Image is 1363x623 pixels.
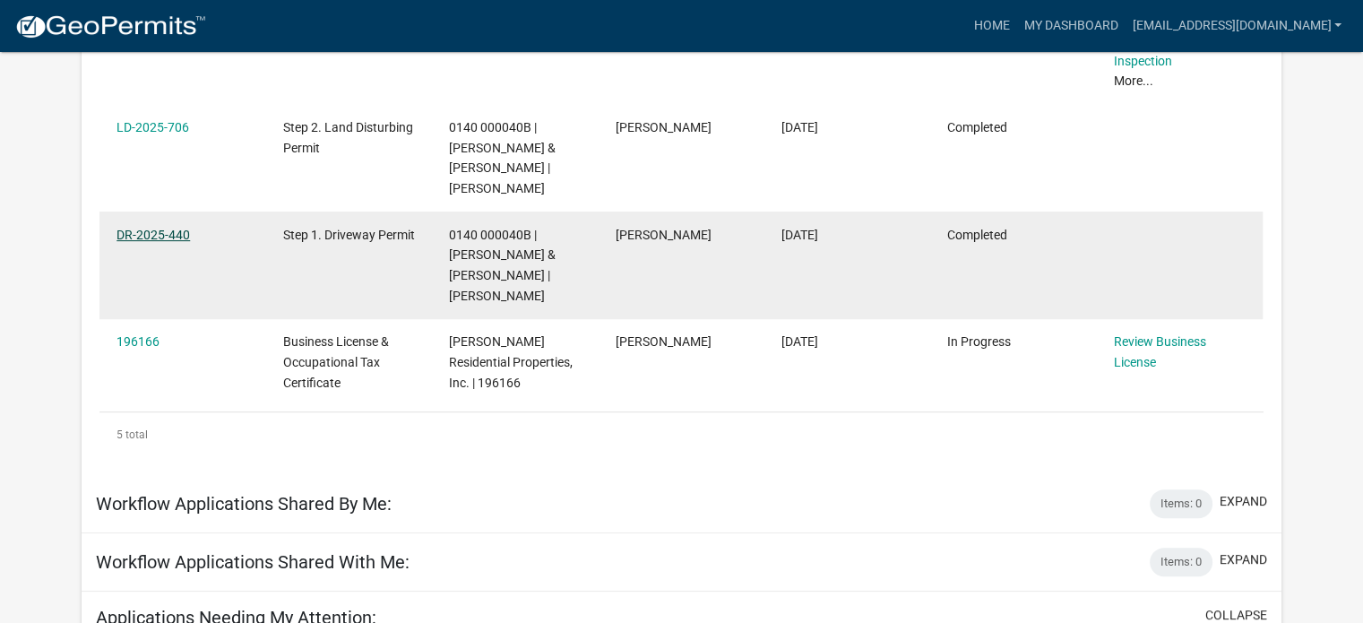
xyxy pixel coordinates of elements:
[1114,334,1206,369] a: Review Business License
[96,551,410,573] h5: Workflow Applications Shared With Me:
[116,334,160,349] a: 196166
[96,493,392,515] h5: Workflow Applications Shared By Me:
[947,334,1011,349] span: In Progress
[1125,9,1349,43] a: [EMAIL_ADDRESS][DOMAIN_NAME]
[283,120,413,155] span: Step 2. Land Disturbing Permit
[116,120,189,134] a: LD-2025-706
[1114,74,1153,88] a: More...
[1220,550,1267,569] button: expand
[283,334,389,390] span: Business License & Occupational Tax Certificate
[781,120,818,134] span: 08/26/2025
[616,228,712,242] span: Terry Tuggle
[947,120,1007,134] span: Completed
[781,228,818,242] span: 08/26/2025
[1016,9,1125,43] a: My Dashboard
[1150,489,1212,518] div: Items: 0
[966,9,1016,43] a: Home
[449,120,556,195] span: 0140 000040B | WHITLOW JOHN H & KAYLEIGH R WHITLOW | STOVALL RD
[449,334,573,390] span: Lanier Residential Properties, Inc. | 196166
[1150,548,1212,576] div: Items: 0
[616,120,712,134] span: Terry Tuggle
[283,228,415,242] span: Step 1. Driveway Permit
[616,334,712,349] span: Terry Tuggle
[1220,492,1267,511] button: expand
[99,412,1264,457] div: 5 total
[449,228,556,303] span: 0140 000040B | WHITLOW JOHN H & KAYLEIGH R WHITLOW | STOVALL RD
[781,334,818,349] span: 11/29/2023
[116,228,190,242] a: DR-2025-440
[947,228,1007,242] span: Completed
